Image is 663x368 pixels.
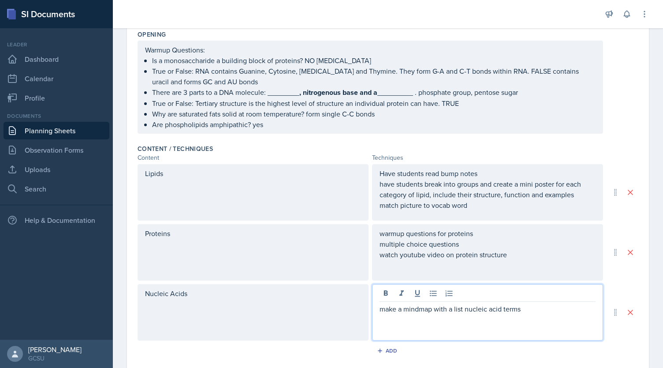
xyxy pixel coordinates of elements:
[380,228,596,239] p: warmup questions for proteins
[4,141,109,159] a: Observation Forms
[380,249,596,260] p: watch youtube video on protein structure
[145,228,361,239] p: Proteins
[152,66,596,87] p: True or False: RNA contains Guanine, Cytosine, [MEDICAL_DATA] and Thymine. They form G-A and C-T ...
[138,30,166,39] label: Opening
[4,50,109,68] a: Dashboard
[152,87,596,98] p: There are 3 parts to a DNA molecule: ________ _________ .​ phosphate group, pentose sugar
[145,288,361,299] p: Nucleic Acids
[152,119,596,130] p: Are phospholipids amphipathic?​ yes
[152,55,596,66] p: Is a monosaccharide a building block of proteins?​ NO [MEDICAL_DATA]
[380,239,596,249] p: multiple choice questions
[4,89,109,107] a: Profile
[4,161,109,178] a: Uploads
[4,112,109,120] div: Documents
[145,45,596,55] p: Warmup Questions:
[138,153,369,162] div: Content
[152,109,596,119] p: Why are saturated fats solid at room temperature?​ form single C-C bonds
[4,122,109,139] a: Planning Sheets
[380,179,596,200] p: have students break into groups and create a mini poster for each category of lipid, include thei...
[372,153,603,162] div: Techniques
[28,354,82,363] div: GCSU
[4,70,109,87] a: Calendar
[380,304,596,314] p: make a mindmap with a list nucleic acid terms
[145,168,361,179] p: Lipids
[152,98,596,109] p: True or False: Tertiary structure is the highest level of structure an individual protein can hav...
[299,87,377,98] strong: , nitrogenous base and a
[4,180,109,198] a: Search
[4,211,109,229] div: Help & Documentation
[380,200,596,210] p: match picture to vocab word
[4,41,109,49] div: Leader
[28,345,82,354] div: [PERSON_NAME]
[374,344,402,357] button: Add
[379,347,398,354] div: Add
[380,168,596,179] p: Have students read bump notes
[138,144,213,153] label: Content / Techniques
